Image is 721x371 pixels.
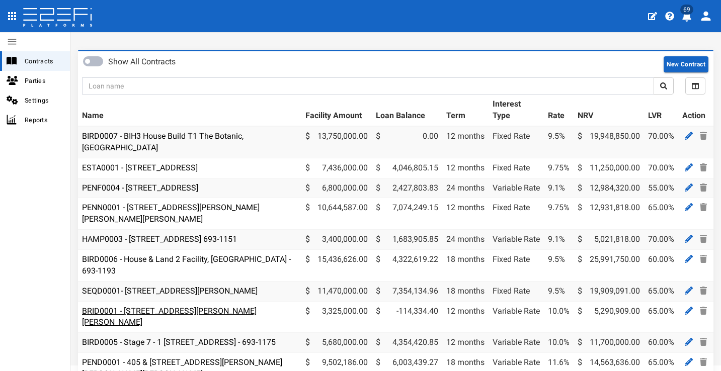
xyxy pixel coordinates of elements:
[442,230,489,250] td: 24 months
[301,301,372,333] td: 3,325,000.00
[574,126,644,158] td: 19,948,850.00
[544,95,574,126] th: Rate
[372,126,442,158] td: 0.00
[544,249,574,281] td: 9.5%
[25,75,62,86] span: Parties
[489,230,544,250] td: Variable Rate
[82,234,237,244] a: HAMP0003 - [STREET_ADDRESS] 693-1151
[544,281,574,301] td: 9.5%
[25,95,62,106] span: Settings
[301,281,372,301] td: 11,470,000.00
[644,249,678,281] td: 60.00%
[82,337,276,347] a: BIRD0005 - Stage 7 - 1 [STREET_ADDRESS] - 693-1175
[372,198,442,230] td: 7,074,249.15
[697,336,709,348] a: Delete Contract
[574,178,644,198] td: 12,984,320.00
[544,230,574,250] td: 9.1%
[644,301,678,333] td: 65.00%
[301,198,372,230] td: 10,644,587.00
[442,158,489,178] td: 12 months
[82,306,257,327] a: BRID0001 - [STREET_ADDRESS][PERSON_NAME][PERSON_NAME]
[489,281,544,301] td: Fixed Rate
[489,301,544,333] td: Variable Rate
[301,126,372,158] td: 13,750,000.00
[301,249,372,281] td: 15,436,626.00
[372,178,442,198] td: 2,427,803.83
[644,95,678,126] th: LVR
[574,198,644,230] td: 12,931,818.00
[489,178,544,198] td: Variable Rate
[82,183,198,193] a: PENF0004 - [STREET_ADDRESS]
[574,249,644,281] td: 25,991,750.00
[644,281,678,301] td: 65.00%
[82,254,291,275] a: BIRD0006 - House & Land 2 Facility, [GEOGRAPHIC_DATA] - 693-1193
[644,178,678,198] td: 55.00%
[574,333,644,353] td: 11,700,000.00
[489,249,544,281] td: Fixed Rate
[372,95,442,126] th: Loan Balance
[644,198,678,230] td: 65.00%
[697,356,709,368] a: Delete Contract
[82,131,244,152] a: BIRD0007 - BIH3 House Build T1 The Botanic, [GEOGRAPHIC_DATA]
[442,178,489,198] td: 24 months
[697,201,709,214] a: Delete Contract
[78,95,301,126] th: Name
[372,230,442,250] td: 1,683,905.85
[301,230,372,250] td: 3,400,000.00
[372,158,442,178] td: 4,046,805.15
[574,230,644,250] td: 5,021,818.00
[442,198,489,230] td: 12 months
[442,281,489,301] td: 18 months
[489,158,544,178] td: Fixed Rate
[489,126,544,158] td: Fixed Rate
[574,95,644,126] th: NRV
[644,126,678,158] td: 70.00%
[82,203,260,224] a: PENN0001 - [STREET_ADDRESS][PERSON_NAME][PERSON_NAME][PERSON_NAME]
[574,301,644,333] td: 5,290,909.00
[644,230,678,250] td: 70.00%
[442,333,489,353] td: 12 months
[664,56,708,72] button: New Contract
[574,158,644,178] td: 11,250,000.00
[301,178,372,198] td: 6,800,000.00
[697,181,709,194] a: Delete Contract
[697,130,709,142] a: Delete Contract
[442,126,489,158] td: 12 months
[372,281,442,301] td: 7,354,134.96
[644,158,678,178] td: 70.00%
[544,158,574,178] td: 9.75%
[301,95,372,126] th: Facility Amount
[25,114,62,126] span: Reports
[678,95,713,126] th: Action
[108,56,176,68] label: Show All Contracts
[544,178,574,198] td: 9.1%
[82,77,654,95] input: Loan name
[544,333,574,353] td: 10.0%
[442,301,489,333] td: 12 months
[489,95,544,126] th: Interest Type
[372,249,442,281] td: 4,322,619.22
[544,126,574,158] td: 9.5%
[544,198,574,230] td: 9.75%
[697,161,709,174] a: Delete Contract
[25,55,62,67] span: Contracts
[489,333,544,353] td: Variable Rate
[544,301,574,333] td: 10.0%
[301,158,372,178] td: 7,436,000.00
[82,163,198,172] a: ESTA0001 - [STREET_ADDRESS]
[489,198,544,230] td: Fixed Rate
[644,333,678,353] td: 60.00%
[372,301,442,333] td: -114,334.40
[697,305,709,317] a: Delete Contract
[574,281,644,301] td: 19,909,091.00
[301,333,372,353] td: 5,680,000.00
[697,253,709,265] a: Delete Contract
[442,249,489,281] td: 18 months
[82,286,258,296] a: SEQD0001- [STREET_ADDRESS][PERSON_NAME]
[697,233,709,245] a: Delete Contract
[372,333,442,353] td: 4,354,420.85
[442,95,489,126] th: Term
[697,285,709,297] a: Delete Contract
